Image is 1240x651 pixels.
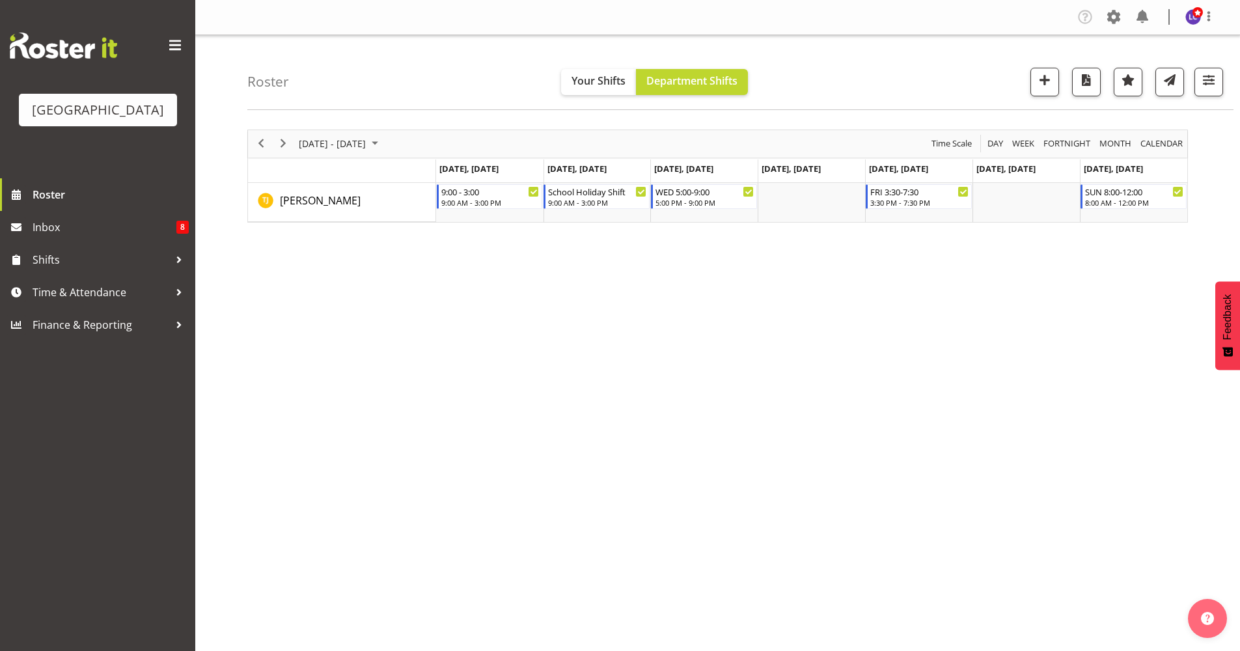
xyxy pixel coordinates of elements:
[275,135,292,152] button: Next
[930,135,973,152] span: Time Scale
[544,184,650,209] div: Theo Johnson"s event - School Holiday Shift Begin From Tuesday, September 30, 2025 at 9:00:00 AM ...
[33,185,189,204] span: Roster
[1084,163,1143,174] span: [DATE], [DATE]
[548,197,646,208] div: 9:00 AM - 3:00 PM
[247,130,1188,223] div: Timeline Week of October 1, 2025
[561,69,636,95] button: Your Shifts
[1098,135,1133,152] span: Month
[870,197,969,208] div: 3:30 PM - 7:30 PM
[547,163,607,174] span: [DATE], [DATE]
[1072,68,1101,96] button: Download a PDF of the roster according to the set date range.
[930,135,974,152] button: Time Scale
[253,135,270,152] button: Previous
[646,74,737,88] span: Department Shifts
[548,185,646,198] div: School Holiday Shift
[572,74,626,88] span: Your Shifts
[985,135,1006,152] button: Timeline Day
[441,185,540,198] div: 9:00 - 3:00
[437,184,543,209] div: Theo Johnson"s event - 9:00 - 3:00 Begin From Monday, September 29, 2025 at 9:00:00 AM GMT+13:00 ...
[33,283,169,302] span: Time & Attendance
[1085,197,1183,208] div: 8:00 AM - 12:00 PM
[10,33,117,59] img: Rosterit website logo
[1042,135,1092,152] span: Fortnight
[1139,135,1184,152] span: calendar
[33,315,169,335] span: Finance & Reporting
[250,130,272,158] div: previous period
[976,163,1036,174] span: [DATE], [DATE]
[294,130,386,158] div: Sep 29 - Oct 05, 2025
[272,130,294,158] div: next period
[33,217,176,237] span: Inbox
[1155,68,1184,96] button: Send a list of all shifts for the selected filtered period to all rostered employees.
[297,135,367,152] span: [DATE] - [DATE]
[869,163,928,174] span: [DATE], [DATE]
[762,163,821,174] span: [DATE], [DATE]
[439,163,499,174] span: [DATE], [DATE]
[1222,294,1233,340] span: Feedback
[176,221,189,234] span: 8
[1030,68,1059,96] button: Add a new shift
[655,197,754,208] div: 5:00 PM - 9:00 PM
[986,135,1004,152] span: Day
[32,100,164,120] div: [GEOGRAPHIC_DATA]
[280,193,361,208] a: [PERSON_NAME]
[651,184,757,209] div: Theo Johnson"s event - WED 5:00-9:00 Begin From Wednesday, October 1, 2025 at 5:00:00 PM GMT+13:0...
[1201,612,1214,625] img: help-xxl-2.png
[1215,281,1240,370] button: Feedback - Show survey
[441,197,540,208] div: 9:00 AM - 3:00 PM
[247,74,289,89] h4: Roster
[1085,185,1183,198] div: SUN 8:00-12:00
[1011,135,1036,152] span: Week
[866,184,972,209] div: Theo Johnson"s event - FRI 3:30-7:30 Begin From Friday, October 3, 2025 at 3:30:00 PM GMT+13:00 E...
[1194,68,1223,96] button: Filter Shifts
[1097,135,1134,152] button: Timeline Month
[1041,135,1093,152] button: Fortnight
[1138,135,1185,152] button: Month
[654,163,713,174] span: [DATE], [DATE]
[248,183,436,222] td: Theo Johnson resource
[297,135,384,152] button: October 2025
[655,185,754,198] div: WED 5:00-9:00
[870,185,969,198] div: FRI 3:30-7:30
[1114,68,1142,96] button: Highlight an important date within the roster.
[636,69,748,95] button: Department Shifts
[1185,9,1201,25] img: laurie-cook11580.jpg
[436,183,1187,222] table: Timeline Week of October 1, 2025
[33,250,169,270] span: Shifts
[1010,135,1037,152] button: Timeline Week
[1081,184,1187,209] div: Theo Johnson"s event - SUN 8:00-12:00 Begin From Sunday, October 5, 2025 at 8:00:00 AM GMT+13:00 ...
